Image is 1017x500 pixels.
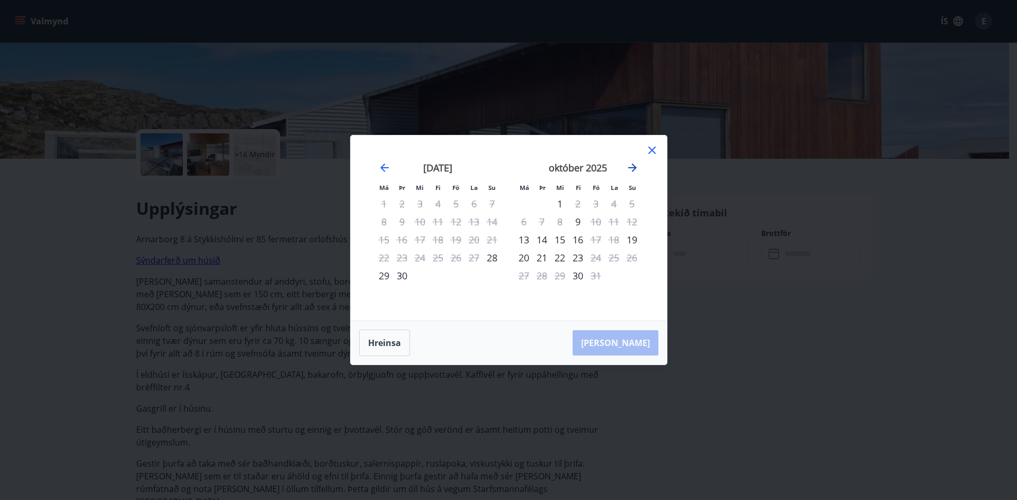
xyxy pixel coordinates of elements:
strong: [DATE] [423,161,452,174]
td: Not available. föstudagur, 12. september 2025 [447,213,465,231]
small: Fö [593,184,600,192]
td: Choose þriðjudagur, 30. september 2025 as your check-in date. It’s available. [393,267,411,285]
div: Calendar [363,148,654,308]
td: Choose þriðjudagur, 21. október 2025 as your check-in date. It’s available. [533,249,551,267]
td: Not available. laugardagur, 6. september 2025 [465,195,483,213]
td: Not available. fimmtudagur, 18. september 2025 [429,231,447,249]
div: Aðeins innritun í boði [569,213,587,231]
div: 29 [375,267,393,285]
div: 30 [393,267,411,285]
div: Move backward to switch to the previous month. [378,161,391,174]
td: Not available. miðvikudagur, 24. september 2025 [411,249,429,267]
div: 21 [533,249,551,267]
td: Not available. sunnudagur, 12. október 2025 [623,213,641,231]
button: Hreinsa [359,330,410,356]
td: Not available. þriðjudagur, 7. október 2025 [533,213,551,231]
td: Not available. föstudagur, 5. september 2025 [447,195,465,213]
td: Choose mánudagur, 29. september 2025 as your check-in date. It’s available. [375,267,393,285]
td: Not available. þriðjudagur, 28. október 2025 [533,267,551,285]
td: Not available. miðvikudagur, 3. september 2025 [411,195,429,213]
td: Not available. laugardagur, 20. september 2025 [465,231,483,249]
div: Aðeins útritun í boði [587,249,605,267]
small: Fö [452,184,459,192]
small: La [470,184,478,192]
td: Choose sunnudagur, 19. október 2025 as your check-in date. It’s available. [623,231,641,249]
td: Not available. fimmtudagur, 4. september 2025 [429,195,447,213]
td: Not available. laugardagur, 13. september 2025 [465,213,483,231]
td: Not available. föstudagur, 26. september 2025 [447,249,465,267]
td: Not available. sunnudagur, 7. september 2025 [483,195,501,213]
td: Not available. þriðjudagur, 23. september 2025 [393,249,411,267]
td: Choose fimmtudagur, 9. október 2025 as your check-in date. It’s available. [569,213,587,231]
div: Aðeins útritun í boði [587,231,605,249]
small: Fi [435,184,441,192]
div: 15 [551,231,569,249]
div: 16 [569,231,587,249]
div: Aðeins innritun í boði [483,249,501,267]
td: Not available. mánudagur, 27. október 2025 [515,267,533,285]
td: Not available. mánudagur, 8. september 2025 [375,213,393,231]
td: Not available. laugardagur, 27. september 2025 [465,249,483,267]
td: Not available. miðvikudagur, 17. september 2025 [411,231,429,249]
small: Þr [539,184,546,192]
td: Not available. föstudagur, 24. október 2025 [587,249,605,267]
td: Choose miðvikudagur, 22. október 2025 as your check-in date. It’s available. [551,249,569,267]
div: Move forward to switch to the next month. [626,161,639,174]
td: Not available. þriðjudagur, 16. september 2025 [393,231,411,249]
div: Aðeins innritun í boði [515,231,533,249]
td: Choose fimmtudagur, 16. október 2025 as your check-in date. It’s available. [569,231,587,249]
small: Mi [416,184,424,192]
div: 20 [515,249,533,267]
td: Not available. miðvikudagur, 10. september 2025 [411,213,429,231]
td: Not available. fimmtudagur, 2. október 2025 [569,195,587,213]
div: 22 [551,249,569,267]
div: Aðeins innritun í boði [569,267,587,285]
small: Su [488,184,496,192]
td: Not available. mánudagur, 22. september 2025 [375,249,393,267]
td: Not available. sunnudagur, 14. september 2025 [483,213,501,231]
td: Choose sunnudagur, 28. september 2025 as your check-in date. It’s available. [483,249,501,267]
td: Not available. föstudagur, 17. október 2025 [587,231,605,249]
td: Not available. laugardagur, 25. október 2025 [605,249,623,267]
td: Not available. þriðjudagur, 2. september 2025 [393,195,411,213]
small: Su [629,184,636,192]
td: Not available. sunnudagur, 5. október 2025 [623,195,641,213]
td: Choose þriðjudagur, 14. október 2025 as your check-in date. It’s available. [533,231,551,249]
td: Choose miðvikudagur, 15. október 2025 as your check-in date. It’s available. [551,231,569,249]
small: Þr [399,184,405,192]
td: Not available. miðvikudagur, 8. október 2025 [551,213,569,231]
div: Aðeins innritun í boði [623,231,641,249]
div: 23 [569,249,587,267]
td: Choose fimmtudagur, 30. október 2025 as your check-in date. It’s available. [569,267,587,285]
td: Choose mánudagur, 13. október 2025 as your check-in date. It’s available. [515,231,533,249]
td: Not available. sunnudagur, 21. september 2025 [483,231,501,249]
small: Mi [556,184,564,192]
td: Not available. mánudagur, 1. september 2025 [375,195,393,213]
td: Not available. fimmtudagur, 11. september 2025 [429,213,447,231]
td: Not available. föstudagur, 3. október 2025 [587,195,605,213]
div: 14 [533,231,551,249]
td: Not available. laugardagur, 4. október 2025 [605,195,623,213]
small: Má [520,184,529,192]
td: Not available. þriðjudagur, 9. september 2025 [393,213,411,231]
td: Not available. föstudagur, 31. október 2025 [587,267,605,285]
td: Not available. mánudagur, 6. október 2025 [515,213,533,231]
small: La [611,184,618,192]
td: Choose mánudagur, 20. október 2025 as your check-in date. It’s available. [515,249,533,267]
small: Fi [576,184,581,192]
td: Choose fimmtudagur, 23. október 2025 as your check-in date. It’s available. [569,249,587,267]
td: Not available. mánudagur, 15. september 2025 [375,231,393,249]
div: 1 [551,195,569,213]
div: Aðeins útritun í boði [569,195,587,213]
small: Má [379,184,389,192]
td: Not available. sunnudagur, 26. október 2025 [623,249,641,267]
div: Aðeins útritun í boði [587,213,605,231]
td: Not available. fimmtudagur, 25. september 2025 [429,249,447,267]
td: Not available. miðvikudagur, 29. október 2025 [551,267,569,285]
div: Aðeins útritun í boði [587,267,605,285]
strong: október 2025 [549,161,607,174]
td: Not available. laugardagur, 11. október 2025 [605,213,623,231]
td: Not available. föstudagur, 19. september 2025 [447,231,465,249]
td: Not available. laugardagur, 18. október 2025 [605,231,623,249]
td: Choose miðvikudagur, 1. október 2025 as your check-in date. It’s available. [551,195,569,213]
